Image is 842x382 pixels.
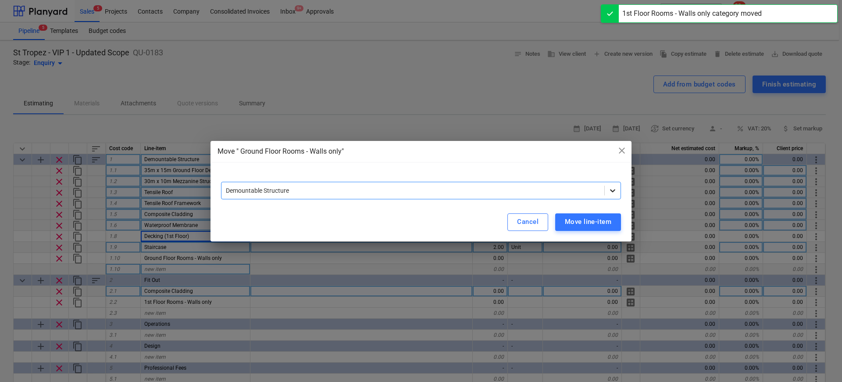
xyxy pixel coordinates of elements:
[617,145,627,159] div: close
[622,8,762,19] div: 1st Floor Rooms - Walls only category moved
[517,216,539,227] div: Cancel
[565,216,611,227] div: Move line-item
[622,4,676,14] div: Decision updated
[507,213,548,231] button: Cancel
[218,146,624,157] div: Move " Ground Floor Rooms - Walls only"
[617,145,627,156] span: close
[555,213,621,231] button: Move line-item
